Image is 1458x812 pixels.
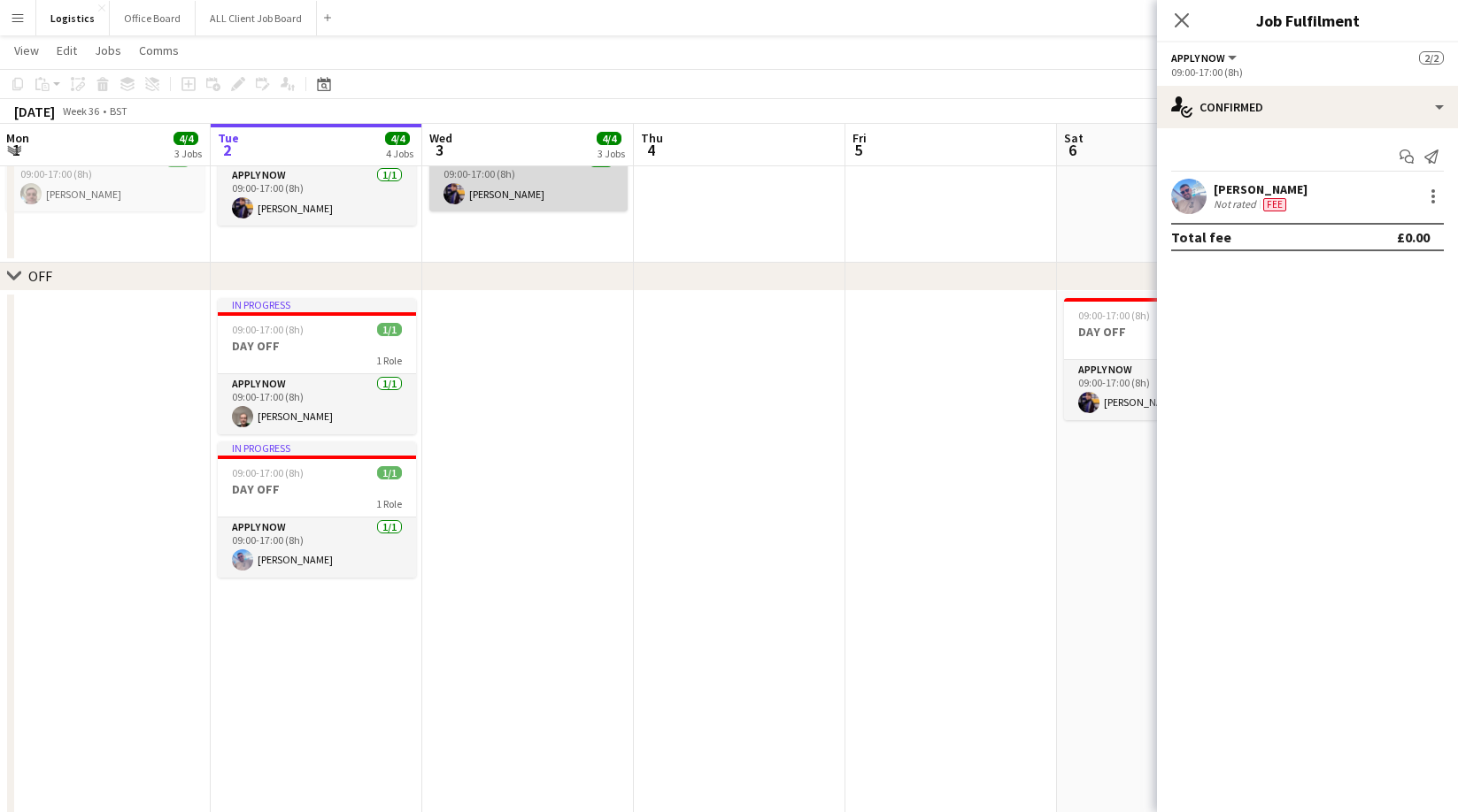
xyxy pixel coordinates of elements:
span: 5 [850,140,867,160]
a: Edit [50,39,84,62]
span: Comms [139,42,179,58]
span: 2/2 [1419,51,1444,65]
app-card-role: APPLY NOW1/109:00-17:00 (8h)[PERSON_NAME] [429,151,628,211]
span: 1 Role [376,354,402,367]
span: 09:00-17:00 (8h) [1078,309,1150,322]
span: Fee [1263,198,1286,211]
div: Crew has different fees then in role [1260,197,1290,211]
app-card-role: APPLY NOW1/109:00-17:00 (8h)[PERSON_NAME] [218,517,416,578]
div: 09:00-17:00 (8h) [1171,65,1444,79]
a: Jobs [88,39,128,62]
div: [DATE] [14,103,55,120]
span: 6 [1061,140,1084,160]
div: 4 Jobs [386,147,413,160]
span: 09:00-17:00 (8h) [232,323,304,336]
h3: DAY OFF [218,338,416,354]
div: BST [110,104,127,118]
span: 09:00-17:00 (8h) [232,466,304,479]
app-card-role: APPLY NOW1/109:00-17:00 (8h)[PERSON_NAME] [218,374,416,434]
div: In progress [218,441,416,456]
app-card-role: APPLY NOW1/109:00-17:00 (8h)[PERSON_NAME] [1064,360,1262,420]
app-card-role: APPLY NOW1/109:00-17:00 (8h)[PERSON_NAME] [6,151,204,211]
div: Total fee [1171,228,1231,246]
span: 1/1 [377,323,402,336]
span: Week 36 [58,104,103,118]
span: 1 [4,140,29,160]
app-job-card: In progress09:00-17:00 (8h)1/1DAY OFF1 RoleAPPLY NOW1/109:00-17:00 (8h)[PERSON_NAME] [218,298,416,434]
div: Not rated [1214,197,1260,211]
a: Comms [132,39,186,62]
div: Confirmed [1157,86,1458,128]
a: View [7,39,46,62]
h3: DAY OFF [218,481,416,497]
h3: Job Fulfilment [1157,9,1458,32]
div: [PERSON_NAME] [1214,181,1308,197]
span: Wed [429,130,452,146]
span: 4 [638,140,663,160]
span: 3 [427,140,452,160]
div: OFF [28,267,52,285]
button: Logistics [36,1,110,35]
app-job-card: In progress09:00-17:00 (8h)1/1DAY OFF1 RoleAPPLY NOW1/109:00-17:00 (8h)[PERSON_NAME] [218,441,416,578]
span: Sat [1064,130,1084,146]
span: Edit [57,42,77,58]
app-card-role: APPLY NOW1/109:00-17:00 (8h)[PERSON_NAME] [218,165,416,226]
span: 1 Role [376,497,402,510]
span: 4/4 [385,132,410,145]
app-job-card: 09:00-17:00 (8h)1/1DAY OFF1 RoleAPPLY NOW1/109:00-17:00 (8h)[PERSON_NAME] [1064,298,1262,420]
div: £0.00 [1397,228,1430,246]
button: ALL Client Job Board [196,1,317,35]
div: 3 Jobs [174,147,202,160]
span: Mon [6,130,29,146]
span: APPLY NOW [1171,51,1225,65]
span: Thu [641,130,663,146]
span: View [14,42,39,58]
span: Fri [852,130,867,146]
span: 4/4 [174,132,198,145]
span: 4/4 [597,132,621,145]
button: Office Board [110,1,196,35]
button: APPLY NOW [1171,51,1239,65]
div: 3 Jobs [598,147,625,160]
span: Tue [218,130,239,146]
span: 2 [215,140,239,160]
div: In progress [218,298,416,312]
h3: DAY OFF [1064,324,1262,340]
span: 1/1 [377,466,402,479]
span: Jobs [95,42,121,58]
